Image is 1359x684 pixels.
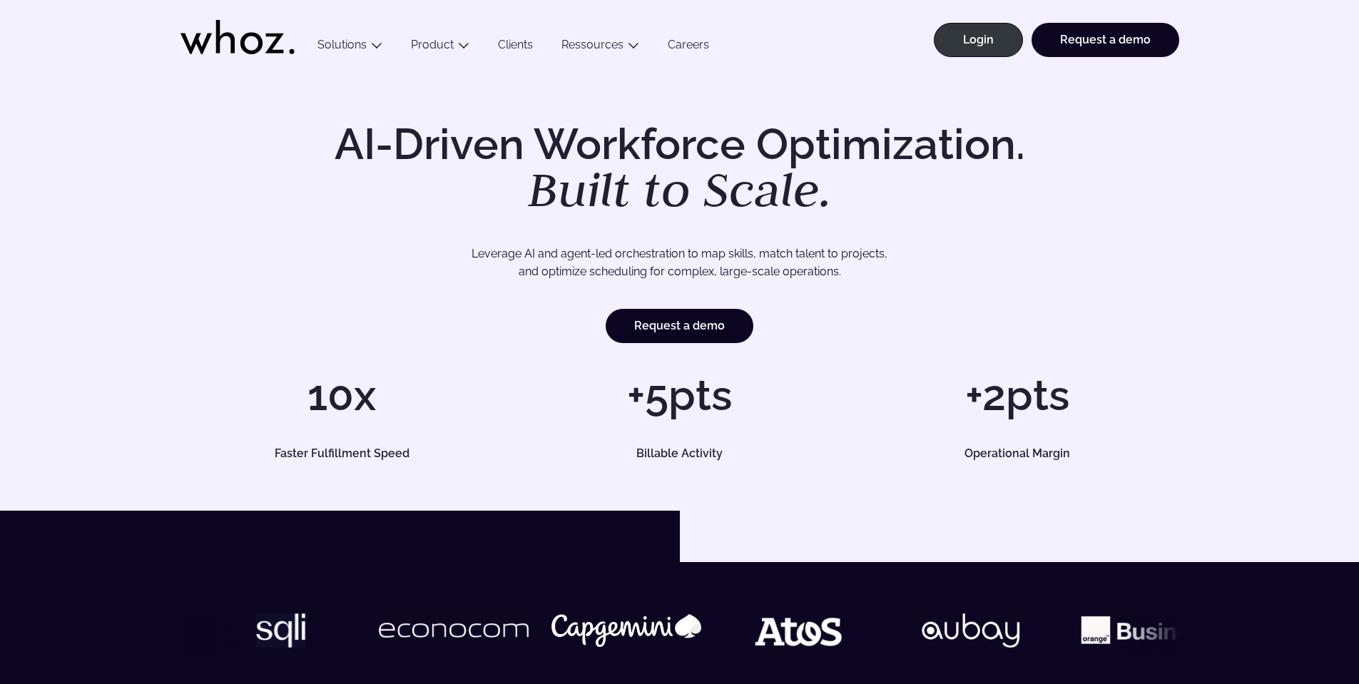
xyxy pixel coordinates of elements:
[855,374,1179,417] h1: +2pts
[411,38,454,51] a: Product
[518,374,841,417] h1: +5pts
[653,38,723,57] a: Careers
[534,448,825,459] h5: Billable Activity
[561,38,623,51] a: Ressources
[196,448,487,459] h5: Faster Fulfillment Speed
[315,123,1045,214] h1: AI-Driven Workforce Optimization.
[606,309,753,343] a: Request a demo
[484,38,547,57] a: Clients
[547,38,653,57] button: Ressources
[303,38,397,57] button: Solutions
[934,23,1023,57] a: Login
[872,448,1163,459] h5: Operational Margin
[397,38,484,57] button: Product
[230,245,1129,281] p: Leverage AI and agent-led orchestration to map skills, match talent to projects, and optimize sch...
[1032,23,1179,57] a: Request a demo
[528,158,832,220] em: Built to Scale.
[180,374,504,417] h1: 10x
